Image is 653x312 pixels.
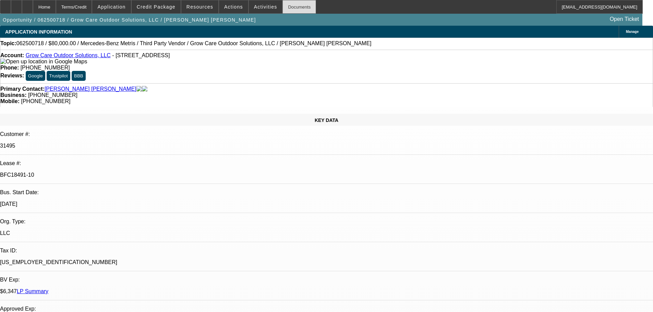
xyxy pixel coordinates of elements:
span: [PHONE_NUMBER] [21,65,70,71]
button: BBB [72,71,86,81]
img: Open up location in Google Maps [0,59,87,65]
a: [PERSON_NAME] [PERSON_NAME] [45,86,136,92]
span: - [STREET_ADDRESS] [112,52,170,58]
span: [PHONE_NUMBER] [21,98,70,104]
span: KEY DATA [315,117,338,123]
a: View Google Maps [0,59,87,64]
strong: Reviews: [0,73,24,78]
span: Opportunity / 062500718 / Grow Care Outdoor Solutions, LLC / [PERSON_NAME] [PERSON_NAME] [3,17,256,23]
span: 062500718 / $80,000.00 / Mercedes-Benz Metris / Third Party Vendor / Grow Care Outdoor Solutions,... [16,40,372,47]
button: Activities [249,0,282,13]
span: Credit Package [137,4,176,10]
button: Application [92,0,131,13]
strong: Business: [0,92,26,98]
button: Actions [219,0,248,13]
strong: Topic: [0,40,16,47]
span: [PHONE_NUMBER] [28,92,77,98]
button: Resources [181,0,218,13]
button: Trustpilot [47,71,70,81]
strong: Primary Contact: [0,86,45,92]
span: APPLICATION INFORMATION [5,29,72,35]
span: Actions [224,4,243,10]
button: Google [26,71,45,81]
a: Grow Care Outdoor Solutions, LLC [26,52,111,58]
button: Credit Package [132,0,181,13]
strong: Phone: [0,65,19,71]
span: Manage [626,30,639,34]
a: LP Summary [17,288,48,294]
img: linkedin-icon.png [142,86,147,92]
span: Activities [254,4,277,10]
span: Application [97,4,125,10]
a: Open Ticket [607,13,642,25]
strong: Mobile: [0,98,20,104]
img: facebook-icon.png [136,86,142,92]
span: Resources [186,4,213,10]
strong: Account: [0,52,24,58]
